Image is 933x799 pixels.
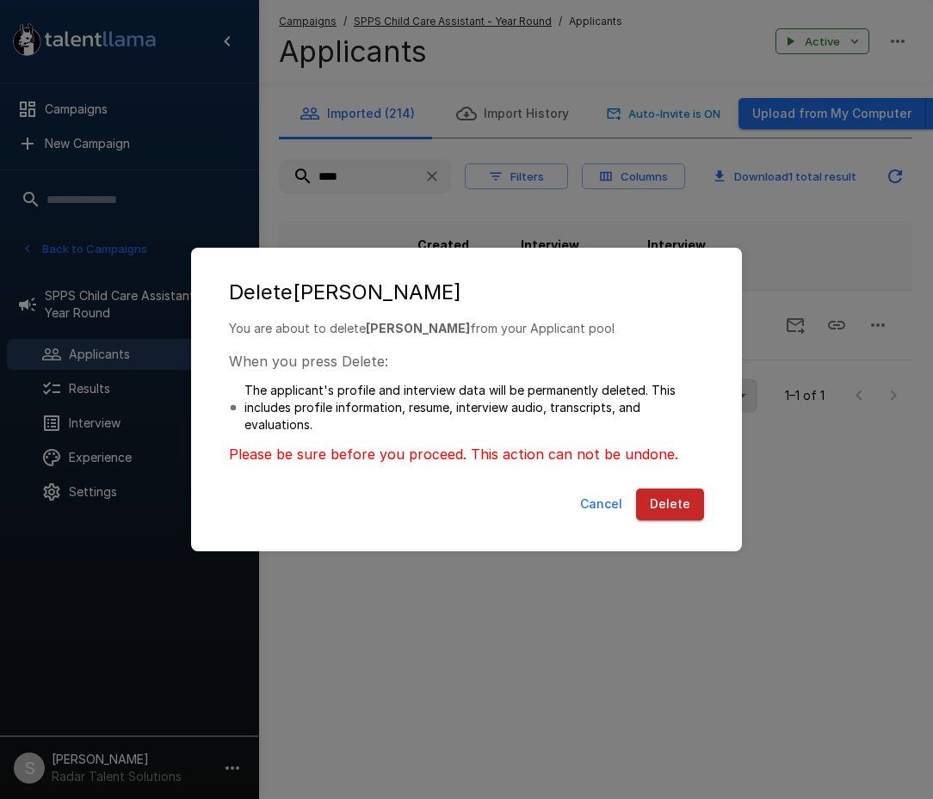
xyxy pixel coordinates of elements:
[229,351,704,372] p: When you press Delete:
[229,444,704,464] p: Please be sure before you proceed. This action can not be undone.
[636,489,704,520] button: Delete
[573,489,629,520] button: Cancel
[244,382,704,433] p: The applicant's profile and interview data will be permanently deleted. This includes profile inf...
[229,320,704,337] p: You are about to delete from your Applicant pool
[208,265,725,320] h2: Delete [PERSON_NAME]
[366,321,470,335] b: [PERSON_NAME]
